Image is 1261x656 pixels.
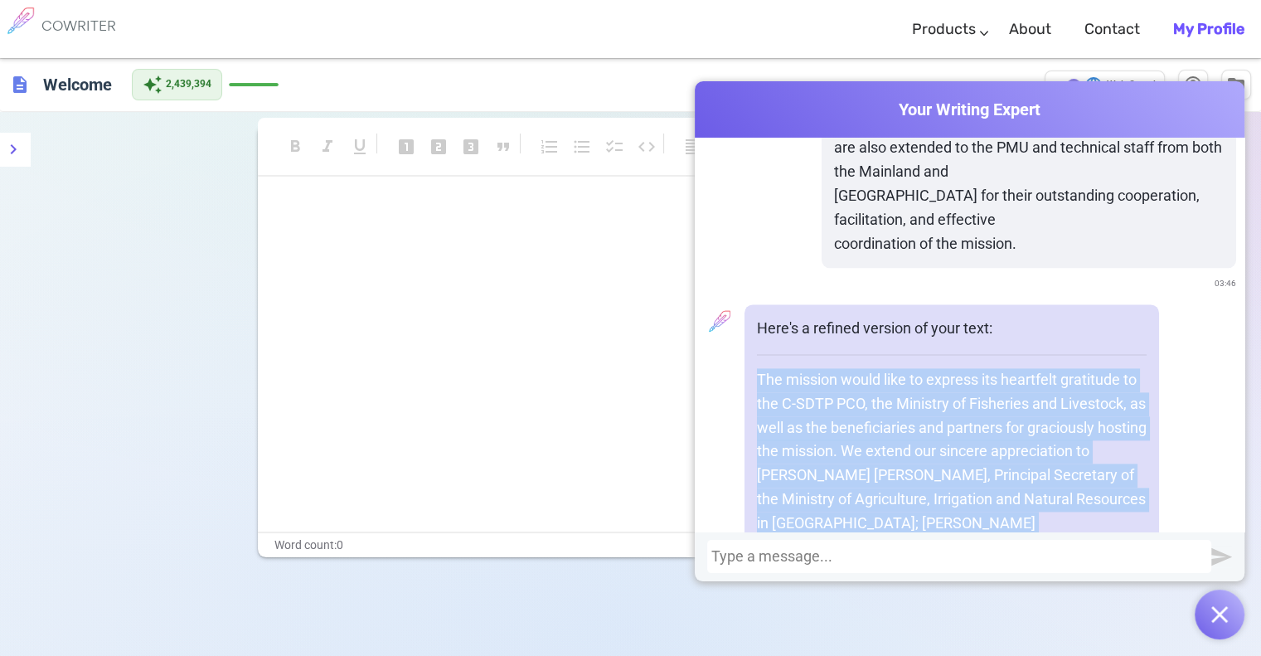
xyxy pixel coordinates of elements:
[1215,272,1236,296] span: 03:46
[1211,547,1232,567] img: Send
[540,137,560,157] span: format_list_numbered
[1183,75,1203,95] span: help_outline
[318,137,337,157] span: format_italic
[695,98,1244,122] span: Your Writing Expert
[166,76,211,93] span: 2,439,394
[493,137,513,157] span: format_quote
[396,137,416,157] span: looks_one
[1009,5,1051,54] a: About
[1084,75,1103,95] span: language
[1107,77,1159,94] span: Web Search
[1211,606,1228,623] img: Open chat
[41,18,116,33] h6: COWRITER
[757,317,1147,341] p: Here's a refined version of your text:
[1178,70,1208,100] button: Help & Shortcuts
[461,137,481,157] span: looks_3
[1173,5,1244,54] a: My Profile
[637,137,657,157] span: code
[1226,75,1246,95] span: folder
[10,75,30,95] span: description
[429,137,449,157] span: looks_two
[285,137,305,157] span: format_bold
[1084,5,1140,54] a: Contact
[572,137,592,157] span: format_list_bulleted
[604,137,624,157] span: checklist
[143,75,162,95] span: auto_awesome
[912,5,976,54] a: Products
[683,137,703,157] span: format_align_left
[703,304,736,338] img: profile
[350,137,370,157] span: format_underlined
[36,68,119,101] h6: Click to edit title
[258,533,1004,557] div: Word count: 0
[1221,70,1251,100] button: Manage Documents
[1173,20,1244,38] b: My Profile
